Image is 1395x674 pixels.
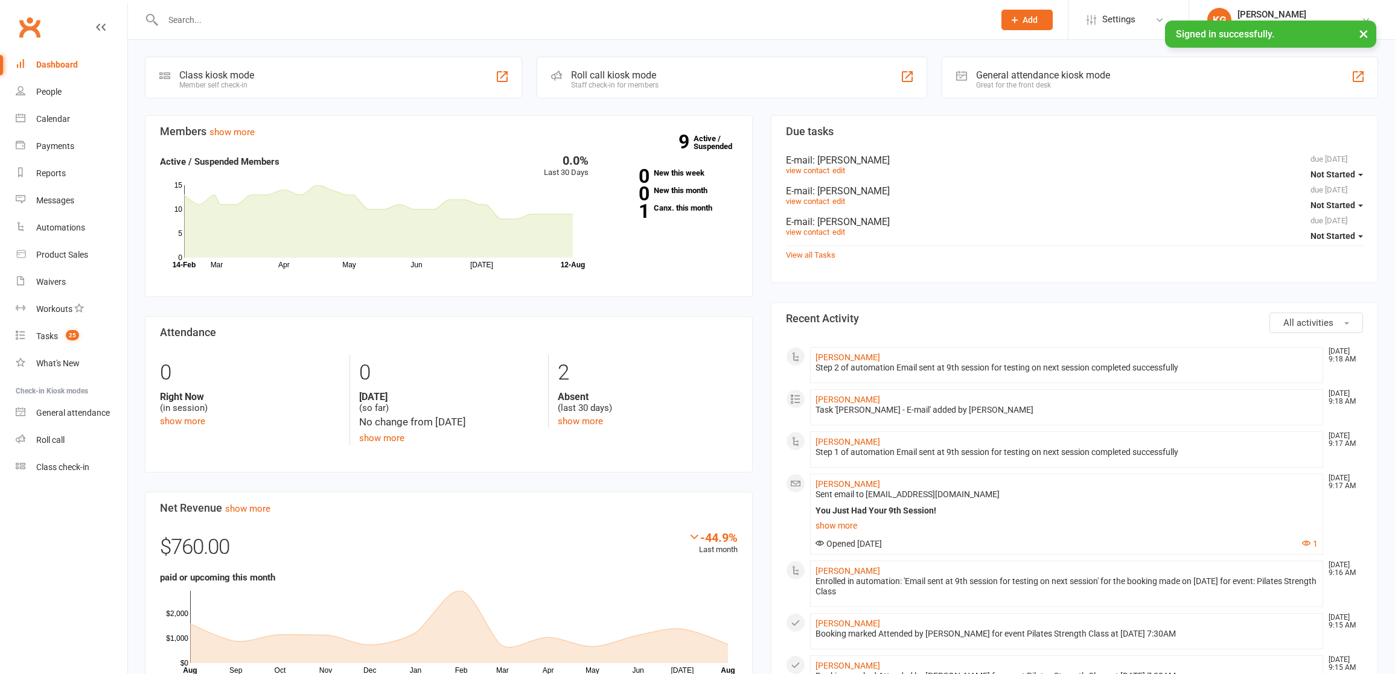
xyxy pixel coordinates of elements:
div: Tasks [36,331,58,341]
div: Step 2 of automation Email sent at 9th session for testing on next session completed successfully [816,363,1318,373]
div: Last month [688,530,738,556]
div: Task '[PERSON_NAME] - E-mail' added by [PERSON_NAME] [816,405,1318,415]
span: Not Started [1310,170,1355,179]
a: Dashboard [16,51,127,78]
span: Opened [DATE] [816,539,882,548]
div: Messages [36,196,74,205]
strong: Active / Suspended Members [160,156,279,167]
div: -44.9% [688,530,738,544]
time: [DATE] 9:16 AM [1323,561,1362,577]
div: No change from [DATE] [359,414,539,430]
button: Add [1001,10,1053,30]
time: [DATE] 9:18 AM [1323,348,1362,363]
div: What's New [36,358,80,368]
div: KG [1207,8,1231,32]
div: Automations [36,223,85,232]
div: General attendance kiosk mode [976,69,1110,81]
a: Messages [16,187,127,214]
a: 0New this month [607,186,738,194]
span: All activities [1283,317,1333,328]
h3: Recent Activity [786,313,1364,325]
div: Roll call [36,435,65,445]
span: Sent email to [EMAIL_ADDRESS][DOMAIN_NAME] [816,489,1000,499]
div: People [36,87,62,97]
span: Not Started [1310,200,1355,210]
div: Workouts [36,304,72,314]
a: General attendance kiosk mode [16,399,127,427]
span: Add [1023,15,1038,25]
div: You Just Had Your 9th Session! [816,506,1318,516]
a: Product Sales [16,241,127,269]
a: 9Active / Suspended [694,126,747,159]
a: Automations [16,214,127,241]
div: Dashboard [36,60,78,69]
a: Class kiosk mode [16,454,127,481]
a: [PERSON_NAME] [816,437,880,447]
div: 0.0% [544,154,589,167]
button: × [1353,21,1374,46]
div: (in session) [160,391,340,414]
span: : [PERSON_NAME] [812,154,890,166]
a: [PERSON_NAME] [816,618,880,628]
time: [DATE] 9:15 AM [1323,656,1362,672]
div: (so far) [359,391,539,414]
a: show more [209,127,255,138]
div: 0 [359,355,539,391]
div: Great for the front desk [976,81,1110,89]
a: Workouts [16,296,127,323]
span: Not Started [1310,231,1355,241]
a: [PERSON_NAME] [816,661,880,670]
div: Step 1 of automation Email sent at 9th session for testing on next session completed successfully [816,447,1318,457]
a: [PERSON_NAME] [816,566,880,576]
div: [PERSON_NAME] [1237,9,1361,20]
div: Waivers [36,277,66,287]
a: [PERSON_NAME] [816,352,880,362]
a: Clubworx [14,12,45,42]
a: show more [359,433,404,444]
div: Staff check-in for members [571,81,659,89]
strong: 9 [678,133,694,151]
span: Signed in successfully. [1176,28,1274,40]
span: : [PERSON_NAME] [812,185,890,197]
div: General attendance [36,408,110,418]
time: [DATE] 9:18 AM [1323,390,1362,405]
div: E-mail [786,185,1364,197]
div: E-mail [786,154,1364,166]
a: What's New [16,350,127,377]
a: 1Canx. this month [607,204,738,212]
strong: 0 [607,167,649,185]
span: 25 [66,330,79,340]
div: Product Sales [36,250,88,259]
div: Calendar [36,114,70,124]
input: Search... [159,11,986,28]
a: Payments [16,133,127,160]
button: Not Started [1310,225,1363,247]
a: edit [832,166,845,175]
a: show more [816,517,1318,534]
strong: paid or upcoming this month [160,572,275,583]
a: Calendar [16,106,127,133]
a: Reports [16,160,127,187]
div: Balance In Motion Physiotherapy [1237,20,1361,31]
a: edit [832,227,845,237]
a: View all Tasks [786,250,835,259]
div: $760.00 [160,530,738,570]
div: Payments [36,141,74,151]
div: Last 30 Days [544,154,589,179]
strong: Right Now [160,391,340,402]
div: Booking marked Attended by [PERSON_NAME] for event Pilates Strength Class at [DATE] 7:30AM [816,629,1318,639]
div: 2 [558,355,738,391]
strong: Absent [558,391,738,402]
div: Class kiosk mode [179,69,254,81]
a: [PERSON_NAME] [816,395,880,404]
div: Roll call kiosk mode [571,69,659,81]
strong: 0 [607,185,649,203]
a: [PERSON_NAME] [816,479,880,489]
button: 1 [1302,539,1318,549]
a: Tasks 25 [16,323,127,350]
time: [DATE] 9:17 AM [1323,432,1362,448]
button: Not Started [1310,164,1363,185]
a: edit [832,197,845,206]
div: (last 30 days) [558,391,738,414]
strong: [DATE] [359,391,539,402]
